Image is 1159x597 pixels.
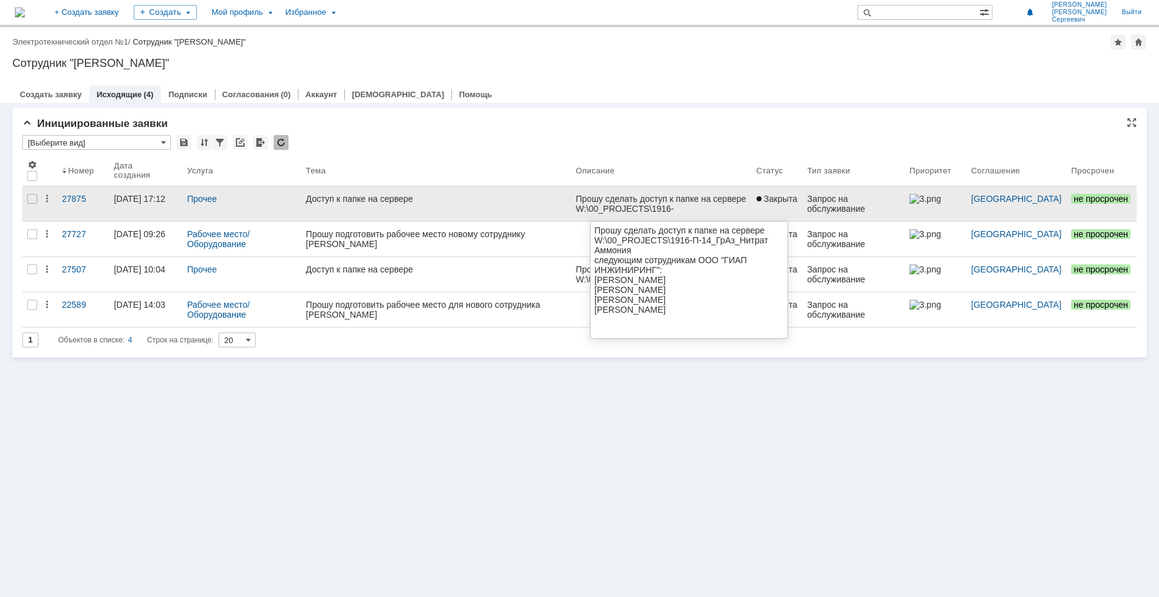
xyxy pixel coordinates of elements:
div: [DATE] 17:12 [114,194,165,204]
a: Закрыта [752,186,802,221]
img: 3.png [909,300,940,310]
div: 27507 [62,264,104,274]
div: Сотрудник "[PERSON_NAME]" [132,37,246,46]
a: Прочее [187,264,217,274]
th: Услуга [182,155,301,186]
a: Доступ к папке на сервере [301,257,571,292]
a: Перейти на домашнюю страницу [15,7,25,17]
th: Дата создания [109,155,182,186]
div: Тип заявки [807,166,850,175]
a: не просрочен [1066,257,1137,292]
span: не просрочен [1071,229,1131,239]
img: 3.png [909,229,940,239]
div: Тема [306,166,326,175]
div: Описание [576,166,615,175]
div: Прошу подготовить рабочее место для нового сотрудника [PERSON_NAME] [306,300,566,320]
span: Сергеевич [1052,16,1107,24]
div: [DATE] 09:26 [114,229,165,239]
div: Обновлять список [274,135,289,150]
div: Номер [68,166,94,175]
a: Исходящие [97,90,142,99]
th: Тема [301,155,571,186]
div: (4) [144,90,154,99]
div: Запрос на обслуживание [807,229,900,249]
a: Прошу подготовить рабочее место новому сотруднику [PERSON_NAME] [301,222,571,256]
div: 27727 [62,229,104,239]
div: Прошу сделать доступ к папке на сервере W:\00_PROJECTS\1916-П-14_ГрАз_Нитрат Аммония следующим со... [594,225,780,354]
a: [GEOGRAPHIC_DATA] [971,264,1062,274]
a: не просрочен [1066,292,1137,327]
img: 3.png [909,194,940,204]
a: Запрос на обслуживание [802,186,905,221]
div: Статус [757,166,783,175]
div: Дата создания [114,161,167,180]
a: 22589 [57,292,109,327]
span: не просрочен [1071,264,1131,274]
a: 3.png [905,292,966,327]
div: Экспорт списка [253,135,268,150]
div: Запрос на обслуживание [807,300,900,320]
div: Создать [134,5,197,20]
span: не просрочен [1071,194,1131,204]
div: Запрос на обслуживание [807,264,900,284]
a: Согласования [222,90,279,99]
div: Сделать домашней страницей [1131,35,1146,50]
div: Доступ к папке на сервере [306,194,566,204]
div: Доступ к папке на сервере [306,264,566,274]
a: 27727 [57,222,109,256]
span: Расширенный поиск [979,6,992,17]
th: Соглашение [966,155,1067,186]
span: [PERSON_NAME] [1052,1,1107,9]
a: [GEOGRAPHIC_DATA] [971,300,1062,310]
div: [DATE] 14:03 [114,300,165,310]
div: Приоритет [909,166,952,175]
div: Услуга [187,166,213,175]
a: Запрос на обслуживание [802,257,905,292]
a: [DATE] 10:04 [109,257,182,292]
th: Номер [57,155,109,186]
a: [DATE] 14:03 [109,292,182,327]
div: Скопировать ссылку на список [233,135,248,150]
a: 27507 [57,257,109,292]
a: Аккаунт [305,90,337,99]
div: Действия [42,264,52,274]
a: 3.png [905,257,966,292]
a: [DATE] 09:26 [109,222,182,256]
div: 27875 [62,194,104,204]
div: Запрос на обслуживание [807,194,900,214]
div: Сортировка... [197,135,212,150]
a: 3.png [905,222,966,256]
div: [DATE] 10:04 [114,264,165,274]
a: [GEOGRAPHIC_DATA] [971,229,1062,239]
a: Подписки [168,90,207,99]
div: Добавить в избранное [1111,35,1126,50]
div: Соглашение [971,166,1020,175]
a: Прошу подготовить рабочее место для нового сотрудника [PERSON_NAME] [301,292,571,327]
a: Электротехнический отдел №1 [12,37,128,46]
span: Закрыта [757,194,797,204]
img: logo [15,7,25,17]
th: Приоритет [905,155,966,186]
span: не просрочен [1071,300,1131,310]
a: Доступ к папке на сервере [301,186,571,221]
div: Сотрудник "[PERSON_NAME]" [12,57,1147,69]
a: Рабочее место/Оборудование [187,229,250,249]
div: Действия [42,194,52,204]
span: Настройки [27,160,37,170]
a: 3.png [905,186,966,221]
div: На всю страницу [1127,118,1137,128]
div: (0) [280,90,290,99]
div: Просрочен [1071,166,1114,175]
div: Прошу подготовить рабочее место новому сотруднику [PERSON_NAME] [306,229,566,249]
a: Помощь [459,90,492,99]
a: Запрос на обслуживание [802,292,905,327]
a: Создать заявку [20,90,82,99]
div: Сохранить вид [176,135,191,150]
div: 4 [128,333,132,347]
a: [DEMOGRAPHIC_DATA] [352,90,444,99]
a: [GEOGRAPHIC_DATA] [971,194,1062,204]
a: Прочее [187,194,217,204]
span: Инициированные заявки [22,118,168,129]
span: Объектов в списке: [58,336,124,344]
div: 22589 [62,300,104,310]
